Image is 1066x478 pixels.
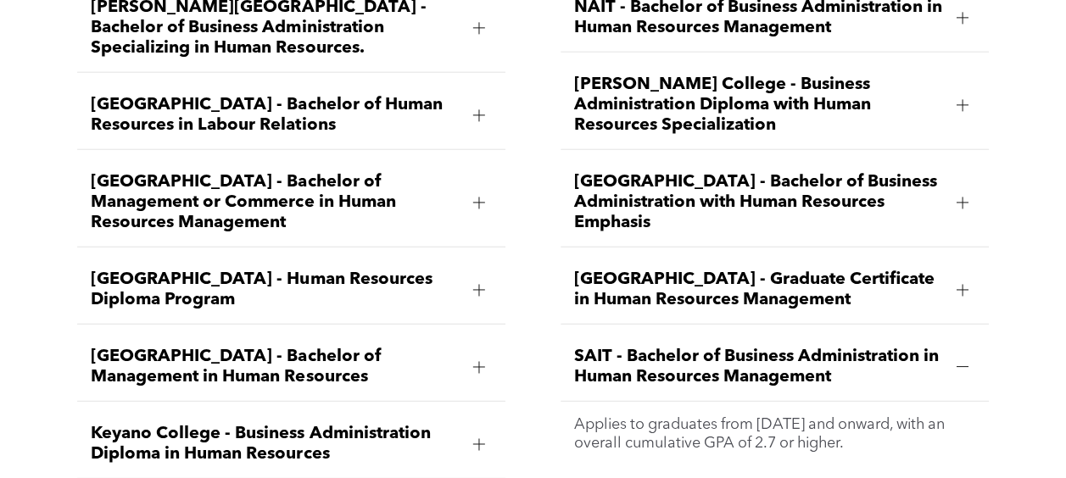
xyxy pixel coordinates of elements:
[91,424,460,464] span: Keyano College - Business Administration Diploma in Human Resources
[574,270,943,310] span: [GEOGRAPHIC_DATA] - Graduate Certificate in Human Resources Management
[91,172,460,233] span: [GEOGRAPHIC_DATA] - Bachelor of Management or Commerce in Human Resources Management
[574,347,943,387] span: SAIT - Bachelor of Business Administration in Human Resources Management
[574,172,943,233] span: [GEOGRAPHIC_DATA] - Bachelor of Business Administration with Human Resources Emphasis
[574,75,943,136] span: [PERSON_NAME] College - Business Administration Diploma with Human Resources Specialization
[91,270,460,310] span: [GEOGRAPHIC_DATA] - Human Resources Diploma Program
[91,95,460,136] span: [GEOGRAPHIC_DATA] - Bachelor of Human Resources in Labour Relations
[574,415,975,453] p: Applies to graduates from [DATE] and onward, with an overall cumulative GPA of 2.7 or higher.
[91,347,460,387] span: [GEOGRAPHIC_DATA] - Bachelor of Management in Human Resources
